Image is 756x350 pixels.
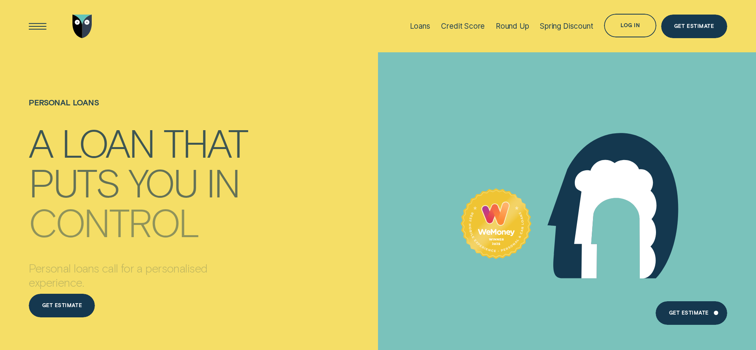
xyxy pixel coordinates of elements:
[29,163,119,200] div: puts
[604,14,656,37] button: Log in
[61,124,154,160] div: loan
[72,15,92,38] img: Wisr
[26,15,50,38] button: Open Menu
[29,98,256,122] h1: Personal loans
[29,203,198,240] div: control
[656,301,727,325] a: Get Estimate
[540,22,593,31] div: Spring Discount
[29,121,256,230] h4: A loan that puts you in control
[206,163,239,200] div: in
[496,22,529,31] div: Round Up
[29,294,95,317] a: Get estimate
[128,163,197,200] div: you
[29,124,52,160] div: A
[441,22,485,31] div: Credit Score
[29,261,256,289] p: Personal loans call for a personalised experience.
[661,15,727,38] a: Get Estimate
[163,124,247,160] div: that
[410,22,430,31] div: Loans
